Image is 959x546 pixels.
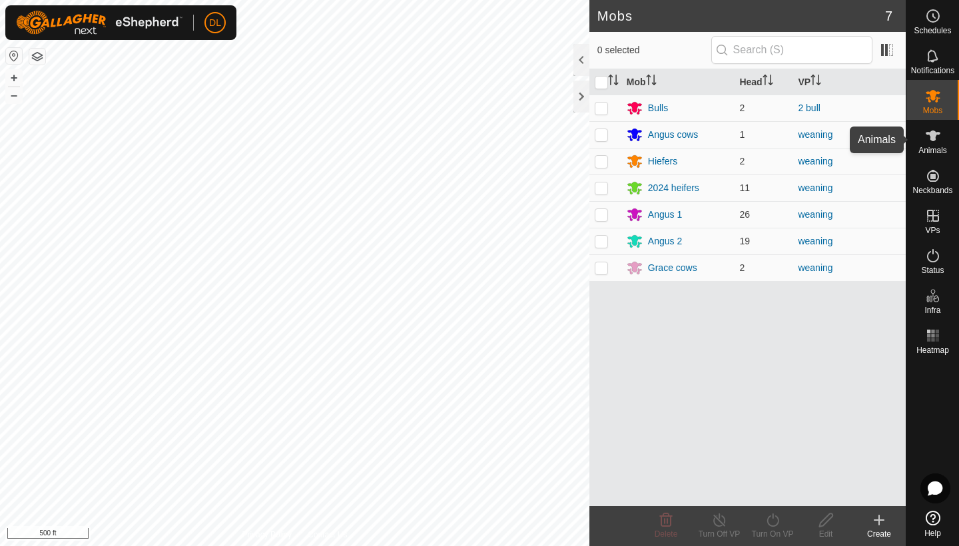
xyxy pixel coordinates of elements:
[925,226,940,234] span: VPs
[29,49,45,65] button: Map Layers
[885,6,892,26] span: 7
[739,209,750,220] span: 26
[798,209,832,220] a: weaning
[799,528,852,540] div: Edit
[798,156,832,166] a: weaning
[739,182,750,193] span: 11
[648,101,668,115] div: Bulls
[912,186,952,194] span: Neckbands
[6,48,22,64] button: Reset Map
[242,529,292,541] a: Privacy Policy
[916,346,949,354] span: Heatmap
[739,156,745,166] span: 2
[914,27,951,35] span: Schedules
[852,528,906,540] div: Create
[16,11,182,35] img: Gallagher Logo
[648,208,682,222] div: Angus 1
[648,154,677,168] div: Hiefers
[6,70,22,86] button: +
[648,128,698,142] div: Angus cows
[798,262,832,273] a: weaning
[924,306,940,314] span: Infra
[646,77,657,87] p-sorticon: Activate to sort
[911,67,954,75] span: Notifications
[810,77,821,87] p-sorticon: Activate to sort
[906,505,959,543] a: Help
[763,77,773,87] p-sorticon: Activate to sort
[739,262,745,273] span: 2
[608,77,619,87] p-sorticon: Activate to sort
[918,146,947,154] span: Animals
[597,43,711,57] span: 0 selected
[655,529,678,539] span: Delete
[648,234,682,248] div: Angus 2
[648,181,699,195] div: 2024 heifers
[923,107,942,115] span: Mobs
[648,261,697,275] div: Grace cows
[798,129,832,140] a: weaning
[924,529,941,537] span: Help
[798,103,820,113] a: 2 bull
[209,16,221,30] span: DL
[921,266,944,274] span: Status
[6,87,22,103] button: –
[693,528,746,540] div: Turn Off VP
[734,69,793,95] th: Head
[621,69,735,95] th: Mob
[308,529,347,541] a: Contact Us
[711,36,872,64] input: Search (S)
[739,236,750,246] span: 19
[746,528,799,540] div: Turn On VP
[739,103,745,113] span: 2
[793,69,906,95] th: VP
[597,8,885,24] h2: Mobs
[798,182,832,193] a: weaning
[798,236,832,246] a: weaning
[739,129,745,140] span: 1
